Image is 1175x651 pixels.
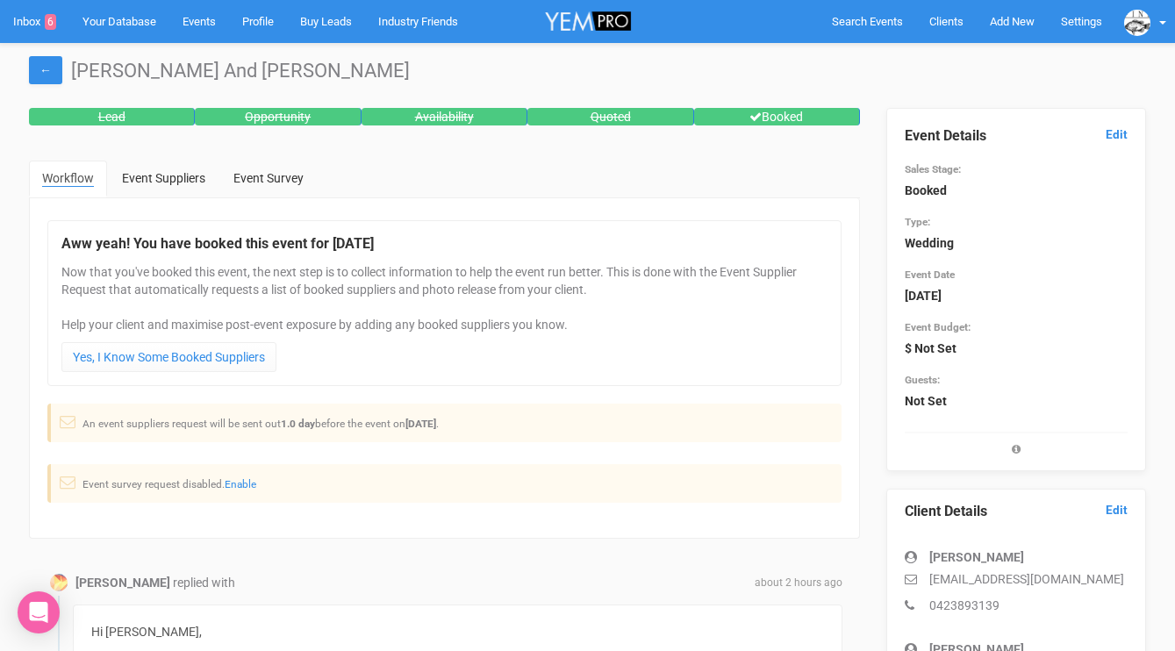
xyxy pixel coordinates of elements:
[755,576,842,590] span: about 2 hours ago
[45,14,56,30] span: 6
[18,591,60,633] div: Open Intercom Messenger
[75,576,170,590] strong: [PERSON_NAME]
[929,550,1024,564] strong: [PERSON_NAME]
[82,418,439,430] small: An event suppliers request will be sent out before the event on .
[905,502,1128,522] legend: Client Details
[905,321,971,333] small: Event Budget:
[225,478,256,490] a: Enable
[527,108,693,125] div: Quoted
[694,108,860,125] div: Booked
[832,15,903,28] span: Search Events
[29,108,195,125] div: Lead
[905,268,955,281] small: Event Date
[173,576,235,590] span: replied with
[29,161,107,197] a: Workflow
[1124,10,1150,36] img: data
[61,234,828,254] legend: Aww yeah! You have booked this event for [DATE]
[905,341,956,355] strong: $ Not Set
[195,108,361,125] div: Opportunity
[905,394,947,408] strong: Not Set
[905,163,961,175] small: Sales Stage:
[220,161,317,196] a: Event Survey
[109,161,219,196] a: Event Suppliers
[905,570,1128,588] p: [EMAIL_ADDRESS][DOMAIN_NAME]
[905,183,947,197] strong: Booked
[1106,502,1128,519] a: Edit
[1106,126,1128,143] a: Edit
[50,574,68,591] img: Profile Image
[29,56,62,84] a: ←
[82,478,256,490] small: Event survey request disabled.
[61,263,828,333] p: Now that you've booked this event, the next step is to collect information to help the event run ...
[281,418,315,430] strong: 1.0 day
[29,61,1146,82] h1: [PERSON_NAME] And [PERSON_NAME]
[905,216,930,228] small: Type:
[362,108,527,125] div: Availability
[929,15,964,28] span: Clients
[905,236,954,250] strong: Wedding
[905,126,1128,147] legend: Event Details
[905,289,942,303] strong: [DATE]
[61,342,276,372] a: Yes, I Know Some Booked Suppliers
[905,374,940,386] small: Guests:
[405,418,436,430] strong: [DATE]
[990,15,1035,28] span: Add New
[905,597,1128,614] p: 0423893139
